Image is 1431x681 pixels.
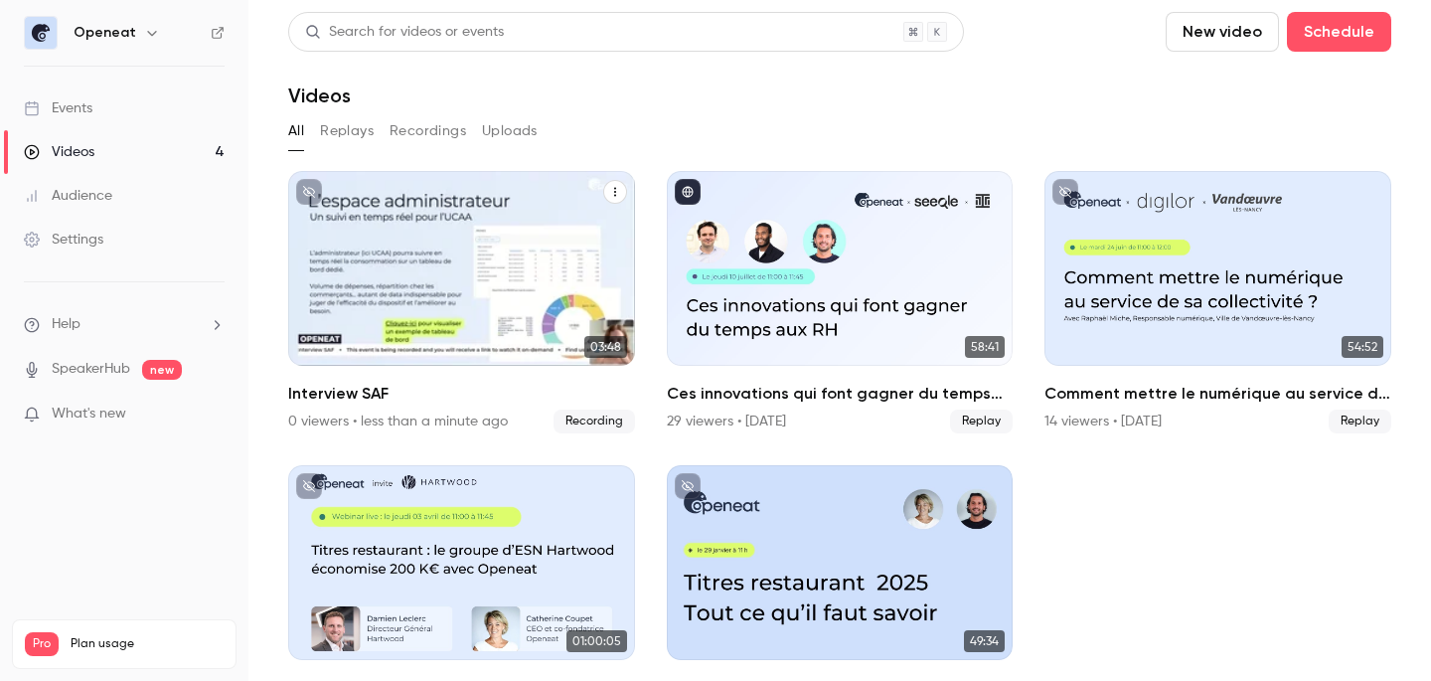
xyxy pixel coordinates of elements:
[25,17,57,49] img: Openeat
[288,171,635,433] li: Interview SAF
[584,336,627,358] span: 03:48
[288,84,351,107] h1: Videos
[554,410,635,433] span: Recording
[950,410,1013,433] span: Replay
[390,115,466,147] button: Recordings
[24,186,112,206] div: Audience
[1044,171,1391,433] a: 54:52Comment mettre le numérique au service de sa collectivité ?14 viewers • [DATE]Replay
[74,23,136,43] h6: Openeat
[288,12,1391,669] section: Videos
[25,632,59,656] span: Pro
[667,171,1014,433] a: 58:41Ces innovations qui font gagner du temps aux RH29 viewers • [DATE]Replay
[52,314,80,335] span: Help
[675,179,701,205] button: published
[24,98,92,118] div: Events
[1052,179,1078,205] button: unpublished
[52,404,126,425] span: What's new
[296,473,322,499] button: unpublished
[667,171,1014,433] li: Ces innovations qui font gagner du temps aux RH
[142,360,182,380] span: new
[1342,336,1383,358] span: 54:52
[288,382,635,406] h2: Interview SAF
[24,142,94,162] div: Videos
[667,382,1014,406] h2: Ces innovations qui font gagner du temps aux RH
[71,636,224,652] span: Plan usage
[566,630,627,652] span: 01:00:05
[305,22,504,43] div: Search for videos or events
[1044,171,1391,433] li: Comment mettre le numérique au service de sa collectivité ?
[288,412,508,431] div: 0 viewers • less than a minute ago
[482,115,538,147] button: Uploads
[288,115,304,147] button: All
[24,314,225,335] li: help-dropdown-opener
[1166,12,1279,52] button: New video
[964,630,1005,652] span: 49:34
[965,336,1005,358] span: 58:41
[320,115,374,147] button: Replays
[1044,382,1391,406] h2: Comment mettre le numérique au service de sa collectivité ?
[296,179,322,205] button: unpublished
[1287,12,1391,52] button: Schedule
[1044,412,1162,431] div: 14 viewers • [DATE]
[52,359,130,380] a: SpeakerHub
[675,473,701,499] button: unpublished
[288,171,635,433] a: 03:48Interview SAF0 viewers • less than a minute agoRecording
[1329,410,1391,433] span: Replay
[24,230,103,250] div: Settings
[667,412,786,431] div: 29 viewers • [DATE]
